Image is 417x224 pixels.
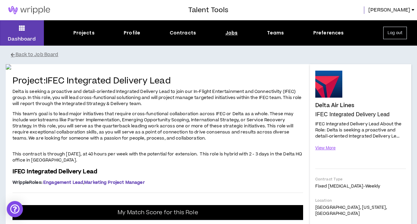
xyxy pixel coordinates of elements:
[13,89,302,107] span: Delta is seeking a proactive and detail-oriented Integrated Delivery Lead to join our In-Flight E...
[313,29,344,36] div: Preferences
[13,151,302,163] span: This contract is through [DATE], at 40 hours per week with the potential for extension. This role...
[315,177,406,182] p: Contract Type
[84,179,145,185] span: Marketing Project Manager
[43,179,83,185] span: Engagement Lead
[315,120,406,140] p: IFEC Integrated Delivery Lead About the Role: Delta is seeking a proactive and detail-oriented In...
[73,29,95,36] div: Projects
[13,76,303,86] h4: Project: IFEC Integrated Delivery Lead
[315,183,380,189] span: Fixed [MEDICAL_DATA] - weekly
[315,204,406,217] p: [GEOGRAPHIC_DATA], [US_STATE], [GEOGRAPHIC_DATA]
[188,5,228,15] h3: Talent Tools
[7,201,23,217] div: Open Intercom Messenger
[118,209,198,216] p: My Match Score for this Role
[315,198,406,203] p: Location
[368,6,410,14] span: [PERSON_NAME]
[13,111,293,141] span: This team’s goal is to lead major initiatives that require cross-functional collaboration across ...
[315,142,336,154] button: View More
[170,29,196,36] div: Contracts
[11,49,416,61] button: Back to Job Board
[6,64,310,70] img: If5NRre97O0EyGp9LF2GTzGWhqxOdcSwmBf3ATVg.jpg
[13,179,42,185] span: Wripple Roles :
[13,180,303,185] p: ,
[13,168,97,176] span: IFEC Integrated Delivery Lead
[124,29,140,36] div: Profile
[315,111,406,118] p: IFEC Integrated Delivery Lead
[267,29,284,36] div: Teams
[315,102,354,108] h4: Delta Air Lines
[383,27,407,39] button: Log out
[8,35,36,43] p: Dashboard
